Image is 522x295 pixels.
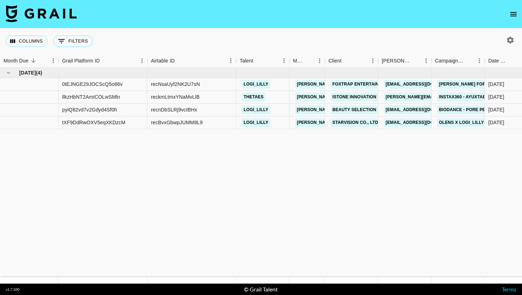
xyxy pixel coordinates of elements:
[28,56,38,66] button: Sort
[53,35,93,47] button: Show filters
[242,118,270,127] a: logi_lilly
[225,55,236,66] button: Menu
[304,56,314,66] button: Sort
[242,80,270,89] a: logi_lilly
[384,105,463,114] a: [EMAIL_ADDRESS][DOMAIN_NAME]
[6,5,77,22] img: Grail Talent
[488,93,504,100] div: 8/29/2025
[147,54,236,68] div: Airtable ID
[368,55,378,66] button: Menu
[435,54,464,68] div: Campaign (Type)
[100,56,110,66] button: Sort
[421,55,431,66] button: Menu
[4,54,28,68] div: Month Due
[151,93,200,100] div: reckmLtmxYNaMvLlB
[437,118,486,127] a: OLENS x Logi_lilly
[378,54,431,68] div: Booker
[151,119,203,126] div: recBvxGbwpJUMM8L9
[6,35,48,47] button: Select columns
[295,118,447,127] a: [PERSON_NAME][EMAIL_ADDRESS][PERSON_NAME][DOMAIN_NAME]
[474,55,485,66] button: Menu
[411,56,421,66] button: Sort
[293,54,304,68] div: Manager
[4,68,13,78] button: hide children
[464,56,474,66] button: Sort
[502,286,516,293] a: Terms
[59,54,147,68] div: Grail Platform ID
[151,106,197,113] div: recnDbSLRj9vcIBHx
[331,93,397,102] a: Istone Innovation Limited
[279,55,289,66] button: Menu
[331,105,378,114] a: Beauty Selection
[488,119,504,126] div: 8/20/2025
[295,93,447,102] a: [PERSON_NAME][EMAIL_ADDRESS][PERSON_NAME][DOMAIN_NAME]
[382,54,411,68] div: [PERSON_NAME]
[62,54,100,68] div: Grail Platform ID
[488,106,504,113] div: 8/20/2025
[244,286,278,293] div: © Grail Talent
[62,106,117,113] div: pyiQ82vd7v2Gdyd4Sf0h
[331,80,414,89] a: FOXTRAP ENTERTAINMENT Co., Ltd.
[151,54,175,68] div: Airtable ID
[325,54,378,68] div: Client
[488,54,509,68] div: Date Created
[242,105,270,114] a: logi_lilly
[242,93,265,102] a: thetaes
[295,105,447,114] a: [PERSON_NAME][EMAIL_ADDRESS][PERSON_NAME][DOMAIN_NAME]
[62,119,125,126] div: tXF9DdRwOXV5eqXKDzcM
[342,56,352,66] button: Sort
[62,93,120,100] div: llkzHbNT2AmICOLwSMln
[331,118,381,127] a: STARVISION CO., LTD.
[236,54,289,68] div: Talent
[384,93,500,102] a: [PERSON_NAME][EMAIL_ADDRESS][DOMAIN_NAME]
[19,69,36,76] span: [DATE]
[137,55,147,66] button: Menu
[509,56,518,66] button: Sort
[6,287,20,292] div: v 1.7.100
[151,81,200,88] div: recNsaUyf2NK2U7sN
[295,80,447,89] a: [PERSON_NAME][EMAIL_ADDRESS][PERSON_NAME][DOMAIN_NAME]
[437,93,516,102] a: Instax360 - ayuxtaes & thetaes
[289,54,325,68] div: Manager
[62,81,123,88] div: 0tEJNGE29JOCScQ5o86v
[314,55,325,66] button: Menu
[36,69,42,76] span: ( 4 )
[240,54,253,68] div: Talent
[175,56,185,66] button: Sort
[328,54,342,68] div: Client
[384,80,463,89] a: [EMAIL_ADDRESS][DOMAIN_NAME]
[431,54,485,68] div: Campaign (Type)
[48,55,59,66] button: Menu
[253,56,263,66] button: Sort
[384,118,463,127] a: [EMAIL_ADDRESS][DOMAIN_NAME]
[488,81,504,88] div: 8/20/2025
[506,7,521,21] button: open drawer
